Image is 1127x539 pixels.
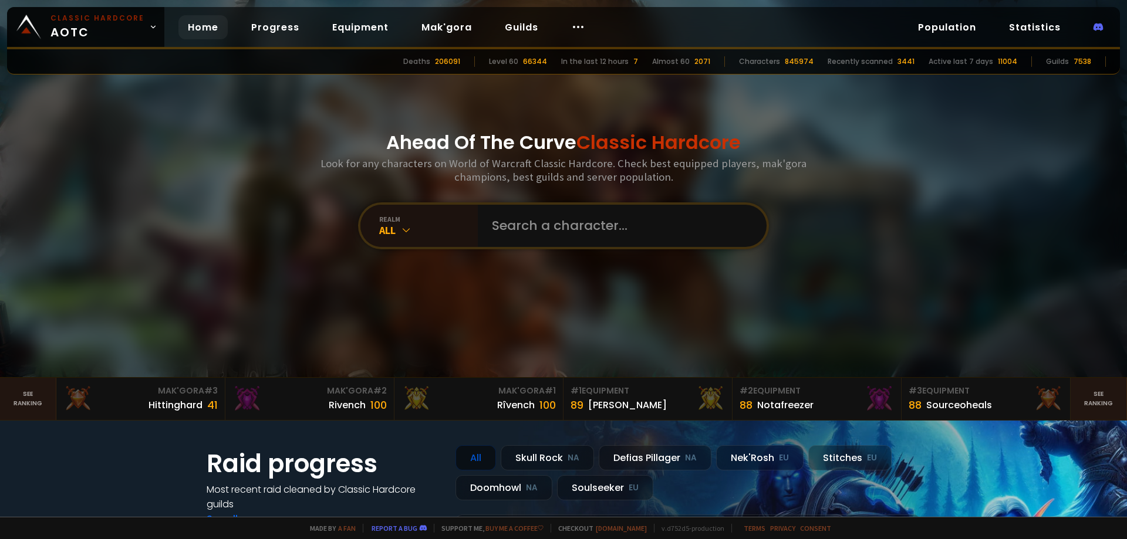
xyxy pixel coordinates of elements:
div: 3441 [897,56,915,67]
div: 41 [207,397,218,413]
span: # 3 [909,385,922,396]
div: [PERSON_NAME] [588,398,667,412]
div: 11004 [998,56,1017,67]
span: v. d752d5 - production [654,524,724,533]
div: All [379,223,478,237]
a: Privacy [770,524,795,533]
div: Deaths [403,56,430,67]
a: Classic HardcoreAOTC [7,7,164,47]
div: 88 [909,397,922,413]
div: realm [379,215,478,223]
small: NA [685,452,697,464]
div: Mak'Gora [232,385,387,397]
div: Level 60 [489,56,518,67]
div: Stitches [808,445,892,470]
div: Sourceoheals [926,398,992,412]
a: Seeranking [1071,378,1127,420]
div: 7538 [1074,56,1091,67]
div: Hittinghard [149,398,203,412]
span: Classic Hardcore [576,129,741,155]
a: [DOMAIN_NAME] [596,524,647,533]
div: Nek'Rosh [716,445,804,470]
a: Equipment [323,15,398,39]
a: Terms [744,524,765,533]
div: 66344 [523,56,547,67]
div: 100 [370,397,387,413]
div: 100 [539,397,556,413]
div: Equipment [909,385,1063,397]
div: Recently scanned [828,56,893,67]
div: 2071 [694,56,710,67]
span: # 1 [571,385,582,396]
div: Characters [739,56,780,67]
div: In the last 12 hours [561,56,629,67]
a: Progress [242,15,309,39]
span: Support me, [434,524,544,533]
div: All [455,445,496,470]
h4: Most recent raid cleaned by Classic Hardcore guilds [207,482,441,511]
a: Mak'Gora#1Rîvench100 [394,378,563,420]
span: # 2 [740,385,753,396]
div: Rîvench [497,398,535,412]
div: Rivench [329,398,366,412]
a: Guilds [495,15,548,39]
a: Consent [800,524,831,533]
a: Mak'Gora#3Hittinghard41 [56,378,225,420]
a: #3Equipment88Sourceoheals [902,378,1071,420]
div: 7 [633,56,638,67]
div: Mak'Gora [401,385,556,397]
div: Doomhowl [455,475,552,500]
input: Search a character... [485,205,753,247]
small: NA [526,482,538,494]
div: Almost 60 [652,56,690,67]
a: Population [909,15,986,39]
span: # 1 [545,385,556,396]
a: Mak'gora [412,15,481,39]
a: a fan [338,524,356,533]
span: # 2 [373,385,387,396]
span: AOTC [50,13,144,41]
div: Defias Pillager [599,445,711,470]
div: Equipment [571,385,725,397]
a: Statistics [1000,15,1070,39]
div: Equipment [740,385,894,397]
h3: Look for any characters on World of Warcraft Classic Hardcore. Check best equipped players, mak'g... [316,157,811,184]
a: Buy me a coffee [485,524,544,533]
h1: Raid progress [207,445,441,482]
div: Guilds [1046,56,1069,67]
div: Skull Rock [501,445,594,470]
div: Notafreezer [757,398,814,412]
a: Mak'Gora#2Rivench100 [225,378,394,420]
a: See all progress [207,512,283,526]
div: Soulseeker [557,475,653,500]
small: NA [568,452,579,464]
a: #1Equipment89[PERSON_NAME] [563,378,733,420]
a: #2Equipment88Notafreezer [733,378,902,420]
small: EU [867,452,877,464]
div: 88 [740,397,753,413]
div: 89 [571,397,583,413]
span: Checkout [551,524,647,533]
a: Home [178,15,228,39]
div: Mak'Gora [63,385,218,397]
span: Made by [303,524,356,533]
small: EU [629,482,639,494]
div: 845974 [785,56,814,67]
h1: Ahead Of The Curve [386,128,741,157]
small: EU [779,452,789,464]
div: 206091 [435,56,460,67]
span: # 3 [204,385,218,396]
div: Active last 7 days [929,56,993,67]
small: Classic Hardcore [50,13,144,23]
a: Report a bug [372,524,417,533]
